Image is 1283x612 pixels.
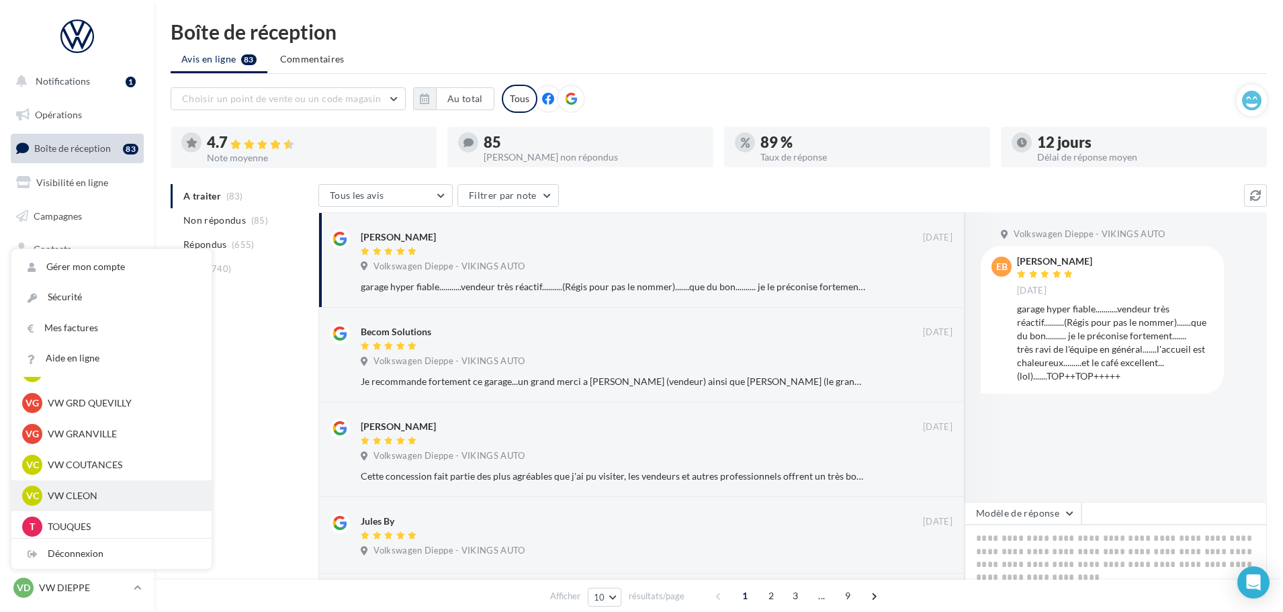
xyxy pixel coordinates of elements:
[923,421,953,433] span: [DATE]
[361,420,436,433] div: [PERSON_NAME]
[1037,152,1256,162] div: Délai de réponse moyen
[361,375,865,388] div: Je recommande fortement ce garage...un grand merci a [PERSON_NAME] (vendeur) ainsi que [PERSON_NA...
[734,585,756,607] span: 1
[30,520,35,533] span: T
[8,101,146,129] a: Opérations
[11,282,212,312] a: Sécurité
[318,184,453,207] button: Tous les avis
[8,169,146,197] a: Visibilité en ligne
[34,210,82,221] span: Campagnes
[39,581,128,595] p: VW DIEPPE
[34,243,71,255] span: Contacts
[330,189,384,201] span: Tous les avis
[373,261,525,273] span: Volkswagen Dieppe - VIKINGS AUTO
[1014,228,1165,241] span: Volkswagen Dieppe - VIKINGS AUTO
[35,109,82,120] span: Opérations
[251,215,268,226] span: (85)
[207,153,426,163] div: Note moyenne
[996,260,1008,273] span: EB
[923,326,953,339] span: [DATE]
[811,585,832,607] span: ...
[1017,285,1047,297] span: [DATE]
[11,539,212,569] div: Déconnexion
[373,545,525,557] span: Volkswagen Dieppe - VIKINGS AUTO
[11,252,212,282] a: Gérer mon compte
[760,135,979,150] div: 89 %
[8,269,146,297] a: Médiathèque
[11,313,212,343] a: Mes factures
[36,177,108,188] span: Visibilité en ligne
[8,302,146,331] a: Calendrier
[361,470,865,483] div: Cette concession fait partie des plus agréables que j'ai pu visiter, les vendeurs et autres profe...
[413,87,494,110] button: Au total
[923,516,953,528] span: [DATE]
[361,325,431,339] div: Becom Solutions
[36,75,90,87] span: Notifications
[484,152,703,162] div: [PERSON_NAME] non répondus
[8,335,146,375] a: PLV et print personnalisable
[373,355,525,367] span: Volkswagen Dieppe - VIKINGS AUTO
[1017,257,1092,266] div: [PERSON_NAME]
[48,520,195,533] p: TOUQUES
[17,581,30,595] span: VD
[26,489,39,502] span: VC
[436,87,494,110] button: Au total
[1037,135,1256,150] div: 12 jours
[502,85,537,113] div: Tous
[183,214,246,227] span: Non répondus
[123,144,138,155] div: 83
[183,238,227,251] span: Répondus
[48,458,195,472] p: VW COUTANCES
[34,142,111,154] span: Boîte de réception
[361,515,394,528] div: Jules By
[209,263,232,274] span: (740)
[594,592,605,603] span: 10
[965,502,1081,525] button: Modèle de réponse
[760,585,782,607] span: 2
[171,87,406,110] button: Choisir un point de vente ou un code magasin
[457,184,559,207] button: Filtrer par note
[48,427,195,441] p: VW GRANVILLE
[361,230,436,244] div: [PERSON_NAME]
[182,93,381,104] span: Choisir un point de vente ou un code magasin
[171,21,1267,42] div: Boîte de réception
[126,77,136,87] div: 1
[760,152,979,162] div: Taux de réponse
[785,585,806,607] span: 3
[361,280,865,294] div: garage hyper fiable...........vendeur très réactif..........(Régis pour pas le nommer).......que ...
[8,380,146,420] a: Campagnes DataOnDemand
[11,343,212,374] a: Aide en ligne
[588,588,622,607] button: 10
[232,239,255,250] span: (655)
[8,202,146,230] a: Campagnes
[8,67,141,95] button: Notifications 1
[207,135,426,150] div: 4.7
[837,585,858,607] span: 9
[8,134,146,163] a: Boîte de réception83
[8,235,146,263] a: Contacts
[550,590,580,603] span: Afficher
[373,450,525,462] span: Volkswagen Dieppe - VIKINGS AUTO
[1237,566,1270,599] div: Open Intercom Messenger
[11,575,144,601] a: VD VW DIEPPE
[280,52,345,66] span: Commentaires
[48,489,195,502] p: VW CLEON
[629,590,684,603] span: résultats/page
[26,427,39,441] span: VG
[923,232,953,244] span: [DATE]
[1017,302,1213,383] div: garage hyper fiable...........vendeur très réactif..........(Régis pour pas le nommer).......que ...
[26,396,39,410] span: VG
[48,396,195,410] p: VW GRD QUEVILLY
[484,135,703,150] div: 85
[26,458,39,472] span: VC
